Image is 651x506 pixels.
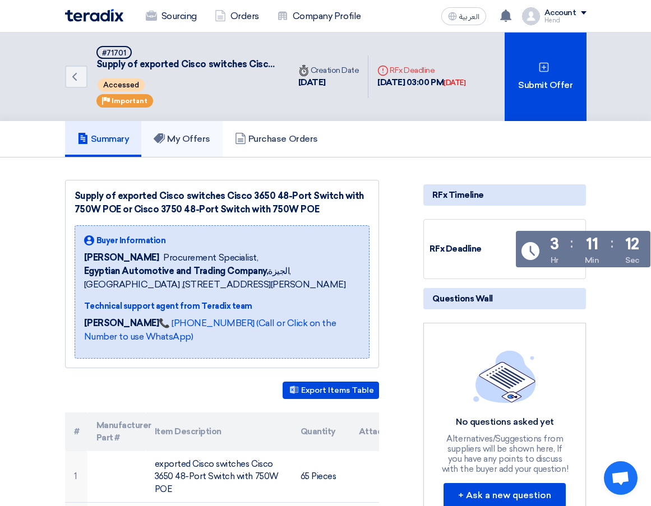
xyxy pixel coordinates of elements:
[544,8,576,18] div: Account
[570,233,573,253] div: :
[604,461,638,495] div: Open chat
[377,64,465,76] div: RFx Deadline
[585,254,599,266] div: Min
[146,412,292,451] th: Item Description
[550,236,559,252] div: 3
[98,78,145,91] span: Accessed
[505,33,586,121] div: Submit Offer
[235,133,318,145] h5: Purchase Orders
[292,412,350,451] th: Quantity
[137,4,206,29] a: Sourcing
[551,254,558,266] div: Hr
[625,236,639,252] div: 12
[441,7,486,25] button: العربية
[84,264,361,291] span: الجيزة, [GEOGRAPHIC_DATA] ,[STREET_ADDRESS][PERSON_NAME]
[154,133,210,145] h5: My Offers
[440,416,570,428] div: No questions asked yet
[84,318,336,342] a: 📞 [PHONE_NUMBER] (Call or Click on the Number to use WhatsApp)
[65,9,123,22] img: Teradix logo
[423,184,586,206] div: RFx Timeline
[206,4,268,29] a: Orders
[84,300,361,312] div: Technical support agent from Teradix team
[146,451,292,503] td: exported Cisco switches Cisco 3650 48-Port Switch with 750W POE
[163,251,258,264] span: Procurement Specialist,
[65,412,87,451] th: #
[84,266,269,276] b: Egyptian Automotive and Trading Company,
[377,76,465,89] div: [DATE] 03:00 PM
[65,121,142,157] a: Summary
[522,7,540,25] img: profile_test.png
[77,133,130,145] h5: Summary
[96,46,276,71] h5: Supply of exported Cisco switches Cisco 3650 48-Port Switch with 750W POE or Cisco 3750 48-Port S...
[298,64,359,76] div: Creation Date
[112,97,147,105] span: Important
[102,49,126,57] div: #71701
[544,17,587,24] div: Hend
[141,121,223,157] a: My Offers
[223,121,330,157] a: Purchase Orders
[84,251,159,264] span: [PERSON_NAME]
[432,293,492,305] span: Questions Wall
[586,236,598,252] div: 11
[283,382,379,399] button: Export Items Table
[84,318,159,328] strong: [PERSON_NAME]
[430,243,514,256] div: RFx Deadline
[625,254,639,266] div: Sec
[268,4,370,29] a: Company Profile
[96,59,276,71] span: Supply of exported Cisco switches Cisco 3650 48-Port Switch with 750W POE or Cisco 3750 48-Port S...
[65,451,87,503] td: 1
[611,233,613,253] div: :
[292,451,350,503] td: 65 Pieces
[87,412,146,451] th: Manufacturer Part #
[298,76,359,89] div: [DATE]
[440,434,570,474] div: Alternatives/Suggestions from suppliers will be shown here, If you have any points to discuss wit...
[459,13,479,21] span: العربية
[75,189,370,216] div: Supply of exported Cisco switches Cisco 3650 48-Port Switch with 750W POE or Cisco 3750 48-Port S...
[96,235,166,247] span: Buyer Information
[350,412,408,451] th: Attachments
[444,77,465,89] div: [DATE]
[473,350,536,403] img: empty_state_list.svg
